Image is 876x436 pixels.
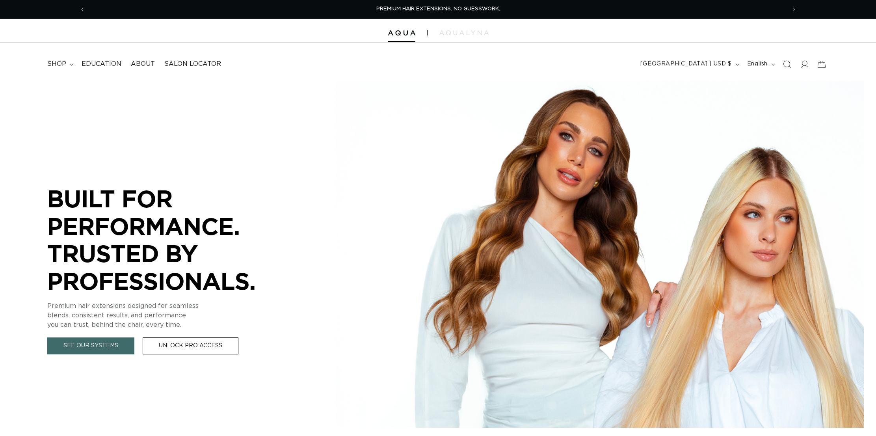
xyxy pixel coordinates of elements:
[636,57,742,72] button: [GEOGRAPHIC_DATA] | USD $
[778,56,796,73] summary: Search
[126,55,160,73] a: About
[77,55,126,73] a: Education
[47,337,134,354] a: See Our Systems
[747,60,768,68] span: English
[47,301,284,330] p: Premium hair extensions designed for seamless blends, consistent results, and performance you can...
[164,60,221,68] span: Salon Locator
[43,55,77,73] summary: shop
[47,60,66,68] span: shop
[74,2,91,17] button: Previous announcement
[131,60,155,68] span: About
[785,2,803,17] button: Next announcement
[439,30,489,35] img: aqualyna.com
[47,185,284,294] p: BUILT FOR PERFORMANCE. TRUSTED BY PROFESSIONALS.
[376,6,500,11] span: PREMIUM HAIR EXTENSIONS. NO GUESSWORK.
[742,57,778,72] button: English
[82,60,121,68] span: Education
[640,60,732,68] span: [GEOGRAPHIC_DATA] | USD $
[388,30,415,36] img: Aqua Hair Extensions
[143,337,238,354] a: Unlock Pro Access
[160,55,226,73] a: Salon Locator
